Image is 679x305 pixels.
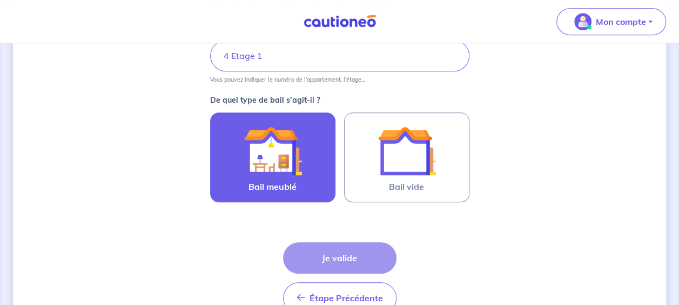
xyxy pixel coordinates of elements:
img: illu_empty_lease.svg [378,122,436,180]
input: Appartement 2 [210,40,469,71]
button: illu_account_valid_menu.svgMon compte [556,8,666,35]
span: Étape Précédente [310,293,383,303]
span: Bail meublé [248,180,297,193]
span: Bail vide [389,180,424,193]
img: illu_account_valid_menu.svg [574,13,591,30]
p: Vous pouvez indiquer le numéro de l’appartement, l’étage... [210,76,365,83]
img: illu_furnished_lease.svg [244,122,302,180]
img: Cautioneo [299,15,380,28]
p: De quel type de bail s’agit-il ? [210,96,469,104]
p: Mon compte [596,15,646,28]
